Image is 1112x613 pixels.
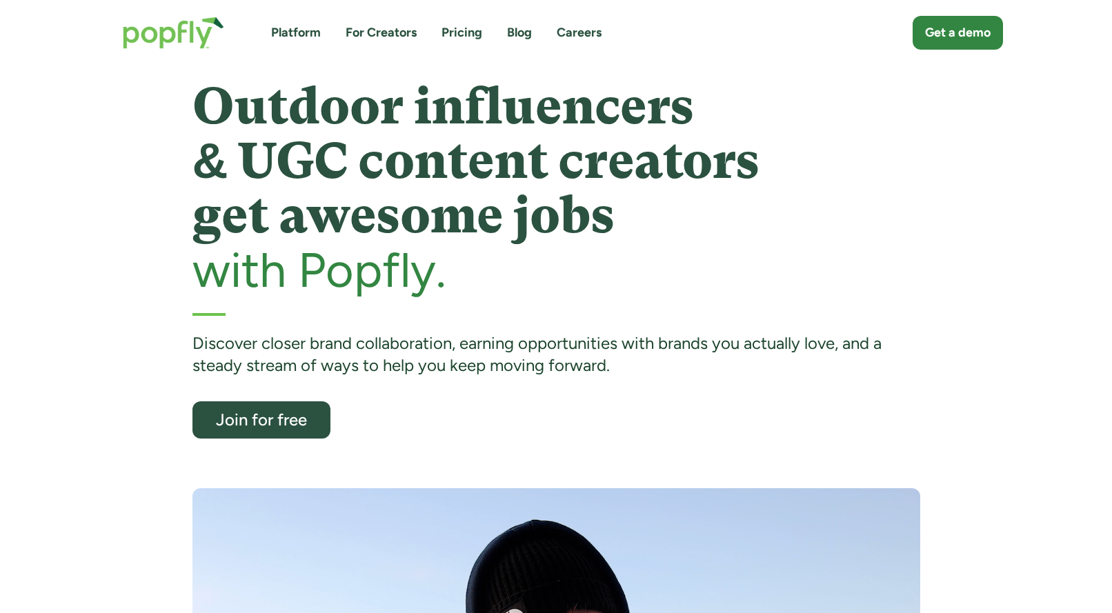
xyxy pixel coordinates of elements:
a: Careers [557,24,602,41]
h2: with Popfly. [192,243,920,297]
a: Pricing [441,24,482,41]
a: home [109,3,238,63]
a: Blog [507,24,532,41]
a: Join for free [192,401,330,439]
a: Get a demo [913,16,1003,50]
div: Get a demo [925,24,991,41]
a: Platform [271,24,321,41]
a: For Creators [346,24,417,41]
div: Join for free [205,411,318,428]
h1: Outdoor influencers & UGC content creators get awesome jobs [192,79,920,243]
div: Discover closer brand collaboration, earning opportunities with brands you actually love, and a s... [192,332,920,377]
